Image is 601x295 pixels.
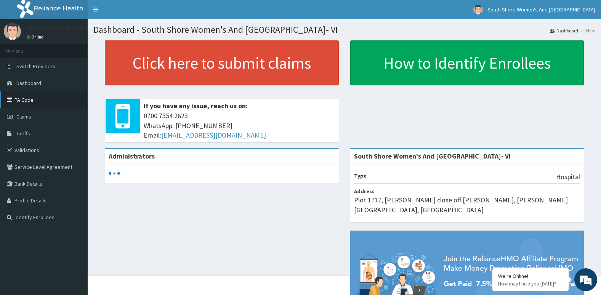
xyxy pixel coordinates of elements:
span: South Shore Women's And [GEOGRAPHIC_DATA] [487,6,595,13]
span: Switch Providers [16,63,55,70]
strong: South Shore Women's And [GEOGRAPHIC_DATA]- VI [354,152,511,160]
a: Online [27,34,45,40]
li: Here [579,27,595,34]
b: Administrators [109,152,155,160]
span: 0700 7354 2623 WhatsApp: [PHONE_NUMBER] Email: [144,111,335,140]
p: South Shore Women's And [GEOGRAPHIC_DATA] [27,25,170,32]
b: If you have any issue, reach us on: [144,101,248,110]
b: Address [354,188,375,195]
p: Hospital [556,172,580,182]
a: [EMAIL_ADDRESS][DOMAIN_NAME] [161,131,266,139]
span: Dashboard [16,80,41,87]
a: Dashboard [550,27,578,34]
p: How may I help you today? [498,281,563,287]
a: How to Identify Enrollees [350,40,584,85]
img: User Image [473,5,483,14]
h1: Dashboard - South Shore Women's And [GEOGRAPHIC_DATA]- VI [93,25,595,35]
div: We're Online! [498,273,563,279]
p: Plot 1717, [PERSON_NAME] close off [PERSON_NAME], [PERSON_NAME][GEOGRAPHIC_DATA], [GEOGRAPHIC_DATA] [354,195,580,215]
a: Click here to submit claims [105,40,339,85]
span: Tariffs [16,130,30,137]
svg: audio-loading [109,168,120,179]
b: Type [354,172,367,179]
span: Claims [16,113,31,120]
img: User Image [4,23,21,40]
